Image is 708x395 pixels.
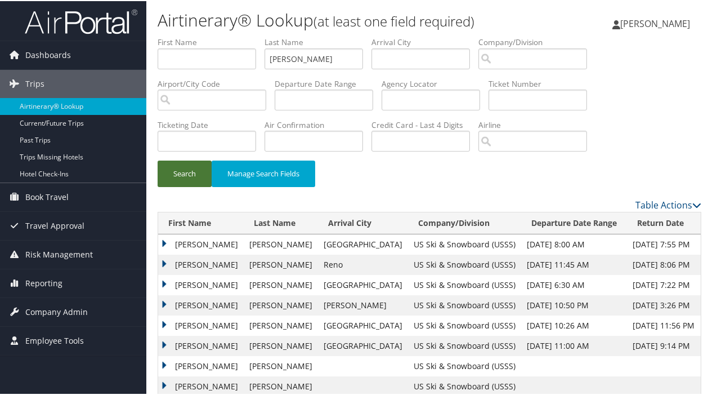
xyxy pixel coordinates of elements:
td: [DATE] 3:26 PM [627,294,701,314]
td: [PERSON_NAME] [158,314,244,335]
label: Ticket Number [489,77,595,88]
td: [PERSON_NAME] [244,355,318,375]
td: US Ski & Snowboard (USSS) [408,314,521,335]
button: Manage Search Fields [212,159,315,186]
td: [GEOGRAPHIC_DATA] [318,233,408,254]
label: Air Confirmation [265,118,371,130]
label: Ticketing Date [158,118,265,130]
td: [GEOGRAPHIC_DATA] [318,274,408,294]
button: Search [158,159,212,186]
td: [DATE] 6:30 AM [521,274,627,294]
label: Airport/City Code [158,77,275,88]
th: Departure Date Range: activate to sort column ascending [521,211,627,233]
td: US Ski & Snowboard (USSS) [408,335,521,355]
td: [PERSON_NAME] [158,294,244,314]
td: [GEOGRAPHIC_DATA] [318,314,408,335]
td: [PERSON_NAME] [244,314,318,335]
td: [DATE] 8:00 AM [521,233,627,254]
td: [DATE] 10:26 AM [521,314,627,335]
td: [GEOGRAPHIC_DATA] [318,335,408,355]
span: [PERSON_NAME] [620,16,690,29]
label: Departure Date Range [275,77,382,88]
th: Return Date: activate to sort column ascending [627,211,701,233]
label: Airline [478,118,595,130]
span: Company Admin [25,297,88,325]
span: Travel Approval [25,211,84,239]
td: [DATE] 7:22 PM [627,274,701,294]
span: Reporting [25,268,62,296]
td: [PERSON_NAME] [244,274,318,294]
th: First Name: activate to sort column ascending [158,211,244,233]
label: Arrival City [371,35,478,47]
span: Risk Management [25,239,93,268]
td: [PERSON_NAME] [244,233,318,254]
td: US Ski & Snowboard (USSS) [408,274,521,294]
td: [PERSON_NAME] [244,335,318,355]
span: Book Travel [25,182,69,210]
td: [DATE] 7:55 PM [627,233,701,254]
td: US Ski & Snowboard (USSS) [408,254,521,274]
label: First Name [158,35,265,47]
td: US Ski & Snowboard (USSS) [408,233,521,254]
label: Agency Locator [382,77,489,88]
label: Credit Card - Last 4 Digits [371,118,478,130]
td: [PERSON_NAME] [318,294,408,314]
label: Last Name [265,35,371,47]
label: Company/Division [478,35,595,47]
td: [DATE] 11:56 PM [627,314,701,335]
td: Reno [318,254,408,274]
a: Table Actions [635,198,701,210]
td: [DATE] 9:14 PM [627,335,701,355]
small: (at least one field required) [313,11,474,29]
td: [PERSON_NAME] [158,335,244,355]
th: Last Name: activate to sort column ascending [244,211,318,233]
span: Employee Tools [25,326,84,354]
span: Dashboards [25,40,71,68]
td: [PERSON_NAME] [158,254,244,274]
td: [DATE] 11:45 AM [521,254,627,274]
td: US Ski & Snowboard (USSS) [408,294,521,314]
a: [PERSON_NAME] [612,6,701,39]
span: Trips [25,69,44,97]
th: Arrival City: activate to sort column ascending [318,211,408,233]
td: [PERSON_NAME] [244,254,318,274]
td: [PERSON_NAME] [158,233,244,254]
td: US Ski & Snowboard (USSS) [408,355,521,375]
td: [DATE] 11:00 AM [521,335,627,355]
td: [DATE] 8:06 PM [627,254,701,274]
h1: Airtinerary® Lookup [158,7,520,31]
img: airportal-logo.png [25,7,137,34]
td: [DATE] 10:50 PM [521,294,627,314]
td: [PERSON_NAME] [158,274,244,294]
td: [PERSON_NAME] [244,294,318,314]
td: [PERSON_NAME] [158,355,244,375]
th: Company/Division [408,211,521,233]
